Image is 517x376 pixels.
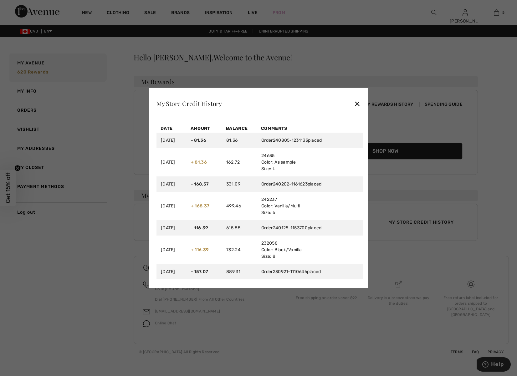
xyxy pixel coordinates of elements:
a: 240202-1161623 [273,181,308,187]
td: Style 223933 Color: Black Size: 8 [257,279,363,308]
td: [DATE] [156,236,187,264]
td: Order placed [257,220,363,236]
td: Order placed [257,176,363,192]
span: + 168.37 [191,203,209,209]
div: ✕ [354,97,361,110]
td: [DATE] [156,176,187,192]
td: Order placed [257,133,363,148]
td: [DATE] [156,133,187,148]
span: + 81.36 [191,160,207,165]
td: [DATE] [156,279,187,308]
td: [DATE] [156,264,187,279]
td: 1,046.38 [222,279,257,308]
a: 240805-1231133 [273,138,308,143]
td: Order placed [257,264,363,279]
span: - 116.39 [191,225,208,231]
th: Date [156,124,187,133]
td: [DATE] [156,220,187,236]
td: 242237 Color: Vanilla/Multi Size: 6 [257,192,363,220]
span: Help [14,4,27,10]
div: My Store Credit History [156,100,222,107]
a: 230921-1110646 [273,269,307,274]
span: - 157.07 [191,269,208,274]
span: - 81.36 [191,138,206,143]
a: 240125-1153700 [273,225,308,231]
td: 81.36 [222,133,257,148]
td: [DATE] [156,148,187,176]
td: 232058 Color: Black/Vanilla Size: 8 [257,236,363,264]
td: 889.31 [222,264,257,279]
td: 24635 Color: As sample Size: L [257,148,363,176]
td: 331.09 [222,176,257,192]
td: [DATE] [156,192,187,220]
td: 615.85 [222,220,257,236]
td: 732.24 [222,236,257,264]
th: Balance [222,124,257,133]
span: - 168.37 [191,181,209,187]
th: Comments [257,124,363,133]
span: + 116.39 [191,247,209,252]
td: 162.72 [222,148,257,176]
td: 499.46 [222,192,257,220]
th: Amount [187,124,222,133]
